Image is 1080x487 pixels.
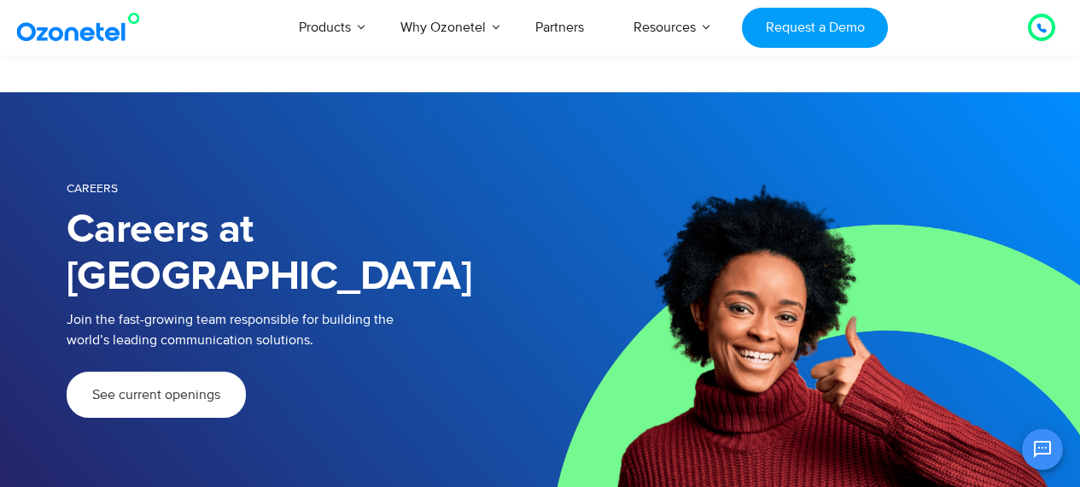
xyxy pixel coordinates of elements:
[742,8,888,48] a: Request a Demo
[1022,429,1063,470] button: Open chat
[92,388,220,402] span: See current openings
[67,207,540,301] h1: Careers at [GEOGRAPHIC_DATA]
[67,181,118,196] span: Careers
[67,372,246,418] a: See current openings
[67,309,515,350] p: Join the fast-growing team responsible for building the world’s leading communication solutions.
